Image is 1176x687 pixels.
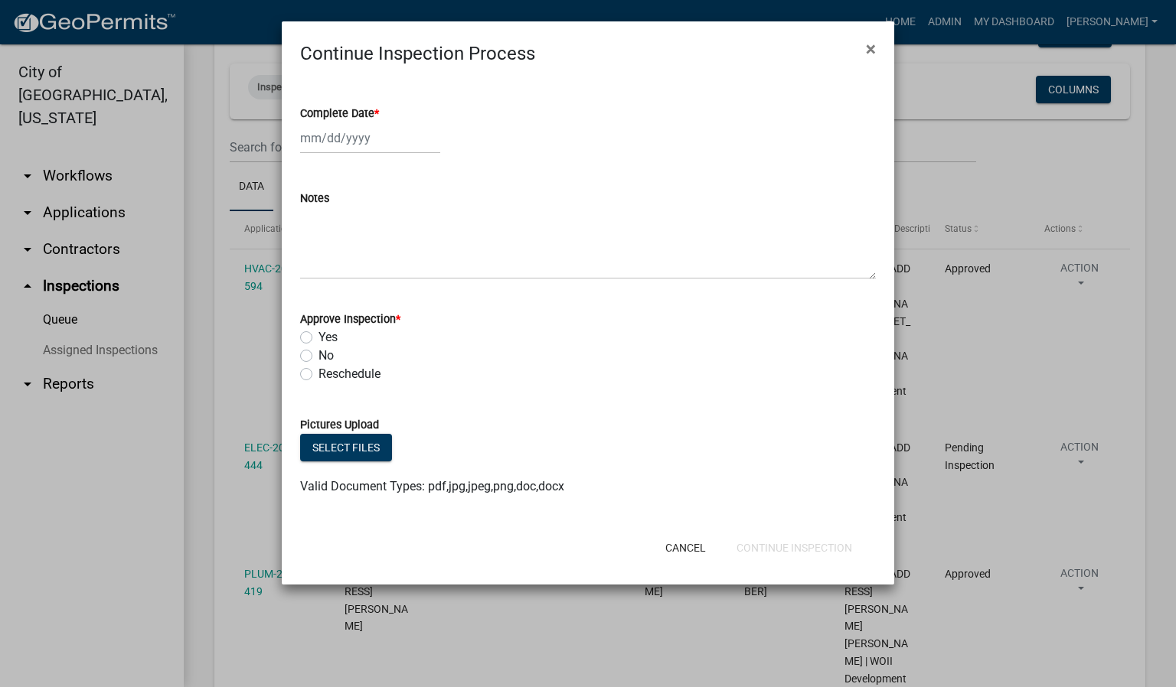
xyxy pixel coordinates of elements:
label: Notes [300,194,329,204]
label: No [318,347,334,365]
input: mm/dd/yyyy [300,122,440,154]
h4: Continue Inspection Process [300,40,535,67]
label: Pictures Upload [300,420,379,431]
label: Approve Inspection [300,314,400,325]
button: Close [854,28,888,70]
button: Select files [300,434,392,461]
label: Complete Date [300,109,379,119]
button: Continue Inspection [724,534,864,562]
span: Valid Document Types: pdf,jpg,jpeg,png,doc,docx [300,479,564,493]
button: Cancel [653,534,718,562]
label: Reschedule [318,365,381,383]
span: × [866,38,876,60]
label: Yes [318,328,338,347]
